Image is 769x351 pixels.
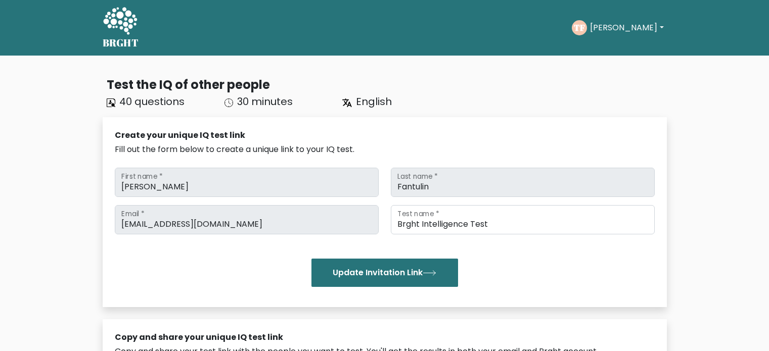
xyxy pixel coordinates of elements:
span: English [356,94,392,109]
input: Email [115,205,379,234]
input: Last name [391,168,655,197]
button: Update Invitation Link [311,259,458,287]
input: Test name [391,205,655,234]
input: First name [115,168,379,197]
h5: BRGHT [103,37,139,49]
div: Test the IQ of other people [107,76,667,94]
button: [PERSON_NAME] [587,21,666,34]
div: Create your unique IQ test link [115,129,655,141]
div: Copy and share your unique IQ test link [115,331,655,343]
span: 40 questions [119,94,185,109]
a: BRGHT [103,4,139,52]
span: 30 minutes [237,94,293,109]
text: TF [574,22,585,33]
div: Fill out the form below to create a unique link to your IQ test. [115,143,655,156]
